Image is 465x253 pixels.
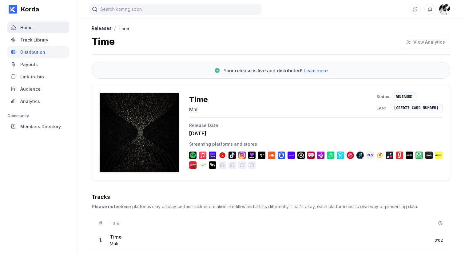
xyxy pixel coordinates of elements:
div: Release Date [189,123,443,128]
img: Facebook [238,152,246,159]
div: Mali [189,106,208,113]
div: Time [92,36,115,48]
img: Line Music [327,152,334,159]
img: Gaana [396,152,403,159]
img: Melon [366,152,374,159]
a: Payouts [7,58,69,71]
div: Community [7,113,69,118]
div: Some platforms may display certain track information like titles and artists differently. That's ... [92,204,450,209]
img: Apple Music [199,152,206,159]
img: SoundCloud Go [268,152,275,159]
div: Home [20,25,33,30]
a: Track Library [7,34,69,46]
img: Napster [278,152,285,159]
div: Korda [17,6,39,13]
div: 1 . [99,237,102,243]
img: KKBOX [337,152,344,159]
div: # [99,220,102,226]
a: Audience [7,83,69,95]
div: Status: [376,94,391,99]
div: Time [110,234,122,241]
img: Anghami [317,152,324,159]
div: Streaming platforms and stores [189,141,443,147]
div: Releases [92,26,112,31]
img: Slacker [189,161,197,169]
img: AWA [425,152,433,159]
img: Transsnet Boomplay [356,152,364,159]
img: Turkcell Fizy [209,161,216,169]
img: Nuuday [199,161,206,169]
img: Spotify [189,152,197,159]
div: Distribution [20,49,45,55]
div: Link-in-bio [20,74,44,79]
a: Distribution [7,46,69,58]
div: Track Library [20,37,48,42]
img: iHeartRadio [307,152,315,159]
div: Your release is live and distributed! [224,68,328,73]
div: EAN: [376,105,386,110]
div: Payouts [20,62,38,67]
img: Deezer [248,152,256,159]
span: Learn more [304,68,328,73]
div: 3:02 [435,238,443,243]
img: MusicJet [435,152,443,159]
a: Members Directory [7,121,69,133]
img: MixCloud [288,152,295,159]
div: Time [118,26,129,31]
div: Audience [20,86,41,92]
a: Releases [92,25,112,31]
div: / [114,25,116,31]
div: Analytics [20,99,40,104]
img: 160x160 [439,4,450,15]
div: Time [189,95,208,104]
div: [DATE] [189,130,443,136]
div: Title [109,220,424,226]
img: NetEase Cloud Music [347,152,354,159]
img: JioSaavn [415,152,423,159]
img: Tidal [258,152,265,159]
a: Analytics [7,95,69,108]
div: Tracks [92,194,450,200]
span: Mali [110,241,118,246]
div: [CREDIT_CARD_NUMBER] [394,106,439,110]
input: Search coming soon... [89,4,261,15]
a: Link-in-bio [7,71,69,83]
b: Please note: [92,204,119,209]
img: YouTube Music [219,152,226,159]
img: Zvooq [386,152,393,159]
div: Mali McCalla [439,4,450,15]
img: TikTok [229,152,236,159]
div: Released [396,95,412,98]
img: Amazon [209,152,216,159]
img: Jaxsta [406,152,413,159]
img: Yandex Music [376,152,384,159]
div: Members Directory [20,124,61,129]
a: Home [7,22,69,34]
img: Qobuz [297,152,305,159]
